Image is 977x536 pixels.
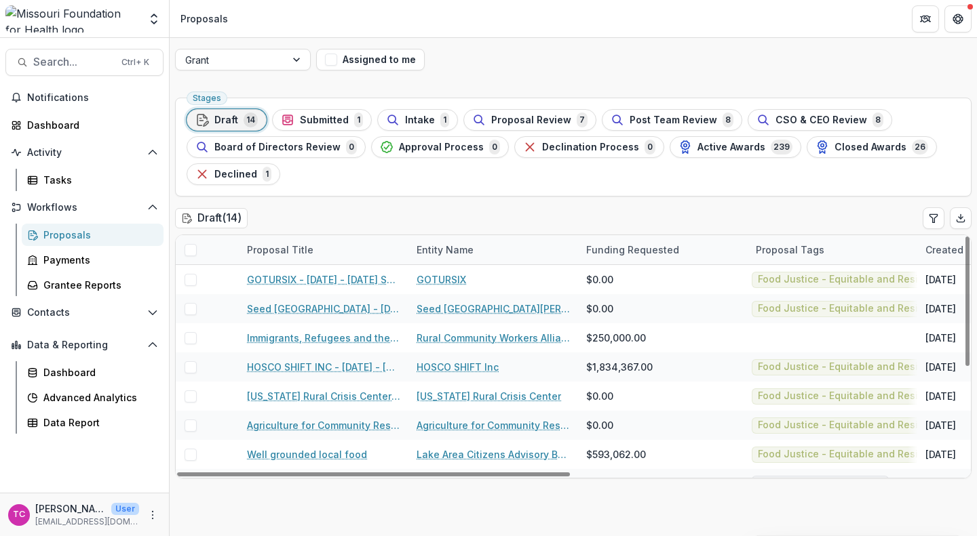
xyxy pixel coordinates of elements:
span: Stages [193,94,221,103]
span: Proposal Review [491,115,571,126]
span: Post Team Review [630,115,717,126]
a: Proposals [22,224,164,246]
button: Search... [5,49,164,76]
a: Dashboard [22,361,164,384]
a: Agriculture for Community Restoration Economic Justice & Sustainability [417,418,570,432]
span: Search... [33,56,113,68]
span: Workflows [27,202,142,213]
button: Open Contacts [5,302,164,323]
span: 0 [645,140,655,154]
span: Draft [214,115,238,126]
button: Open entity switcher [145,5,164,33]
button: Active Awards239 [670,136,801,158]
a: Data Report [22,411,164,434]
a: [US_STATE] Rural Crisis Center [417,389,561,403]
button: Declined1 [187,163,280,185]
a: Advanced Analytics [22,386,164,409]
img: Missouri Foundation for Health logo [5,5,139,33]
div: Tori Cope [13,510,25,519]
p: User [111,503,139,515]
div: Proposal Title [239,243,322,257]
button: Intake1 [377,109,458,131]
div: [DATE] [925,302,956,316]
a: Rural Community Workers Alliance [417,331,570,345]
div: Proposal Tags [748,243,832,257]
button: Declination Process0 [514,136,664,158]
span: Board of Directors Review [214,142,341,153]
p: [EMAIL_ADDRESS][DOMAIN_NAME] [35,516,139,528]
div: Dashboard [43,365,153,379]
span: 1 [263,167,271,182]
span: $0.00 [586,389,613,403]
button: More [145,507,161,523]
div: [DATE] [925,418,956,432]
div: Proposal Tags [748,235,917,264]
div: Entity Name [408,235,578,264]
div: Dashboard [27,118,153,132]
a: Seed [GEOGRAPHIC_DATA][PERSON_NAME] [417,302,570,316]
button: Approval Process0 [371,136,509,158]
a: Dashboard [5,114,164,136]
a: Agriculture for Community Restoration Economic Justice & Sustainability - [DATE] - [DATE] Seeding... [247,418,400,432]
div: Tasks [43,173,153,187]
div: Ctrl + K [119,55,152,70]
span: Active Awards [697,142,765,153]
button: Export table data [950,207,972,229]
div: Created [917,243,972,257]
span: Submitted [300,115,349,126]
span: Declination Process [542,142,639,153]
a: Lake Area Citizens Advisory Board Inc. [417,447,570,461]
a: Grantee Reports [22,274,164,296]
button: Edit table settings [923,207,944,229]
div: [DATE] [925,360,956,374]
span: Closed Awards [835,142,906,153]
div: [DATE] [925,476,956,491]
span: 8 [873,112,883,127]
span: $250,000.00 [586,331,646,345]
button: Assigned to me [316,49,425,70]
button: Draft14 [187,109,267,131]
div: Proposal Title [239,235,408,264]
span: 1 [354,112,363,127]
div: [DATE] [925,447,956,461]
span: 7 [577,112,588,127]
span: $0.00 [586,476,613,491]
span: 8 [723,112,733,127]
div: [DATE] [925,389,956,403]
a: GOTURSIX [417,272,466,287]
a: Well grounded local food [247,447,367,461]
span: Declined [214,169,257,180]
span: Data & Reporting [27,339,142,351]
span: 26 [912,140,928,154]
a: HOSCO SHIFT Inc [417,360,499,374]
button: Partners [912,5,939,33]
nav: breadcrumb [175,9,233,28]
div: Advanced Analytics [43,390,153,405]
button: Notifications [5,87,164,108]
a: GOTURSIX - [DATE] - [DATE] Seeding Equitable and Sustainable Food Systems [247,272,400,287]
span: $0.00 [586,418,613,432]
span: 0 [489,140,500,154]
span: 0 [346,140,357,154]
span: $0.00 [586,302,613,316]
a: Immigrants, Refugees and the Food Chain Supply in [GEOGRAPHIC_DATA]. [247,331,400,345]
div: Grantee Reports [43,278,153,292]
div: Funding Requested [578,235,748,264]
span: 239 [771,140,792,154]
span: 14 [244,112,258,127]
button: Open Workflows [5,197,164,218]
a: Payments [22,249,164,271]
div: [DATE] [925,331,956,345]
a: [US_STATE] Rural Crisis Center - [DATE] - [DATE] Seeding Equitable and Sustainable Local Food Sys... [247,389,400,403]
div: Entity Name [408,243,482,257]
button: Open Data & Reporting [5,334,164,356]
span: Intake [405,115,435,126]
span: $1,834,367.00 [586,360,653,374]
button: Closed Awards26 [807,136,937,158]
button: CSO & CEO Review8 [748,109,892,131]
span: $593,062.00 [586,447,646,461]
a: Seed [GEOGRAPHIC_DATA] - [DATE] - [DATE] Seeding Equitable and Sustainable Food Systems [247,302,400,316]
